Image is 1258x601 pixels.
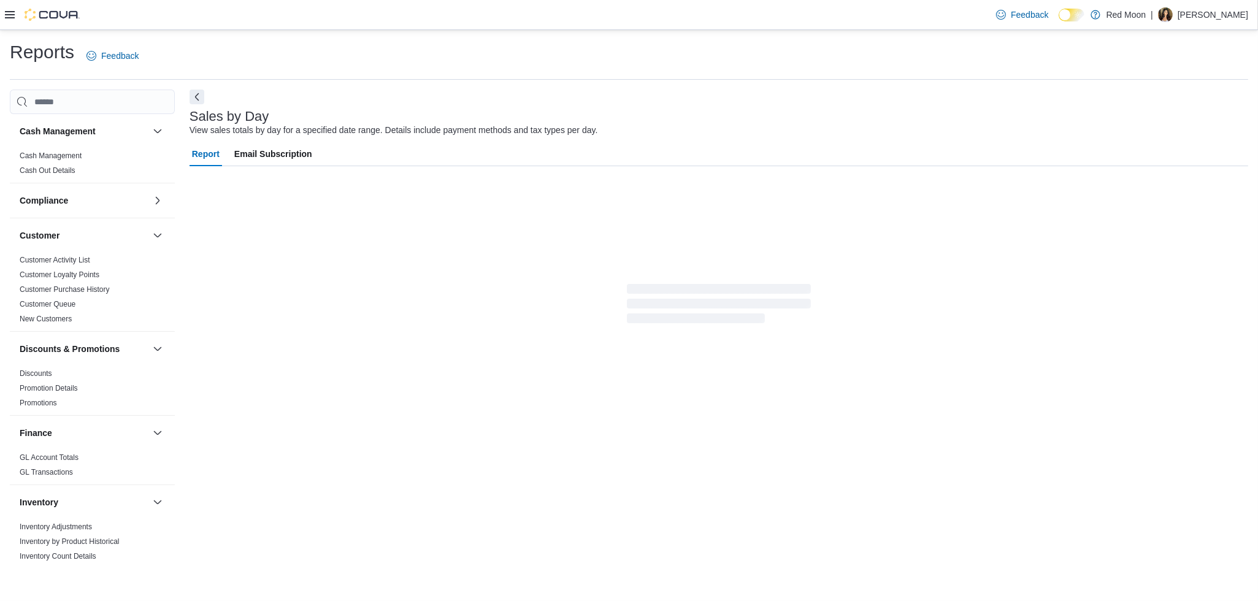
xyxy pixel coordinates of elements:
[20,468,73,477] a: GL Transactions
[150,228,165,243] button: Customer
[20,398,57,408] span: Promotions
[101,50,139,62] span: Feedback
[82,44,144,68] a: Feedback
[192,142,220,166] span: Report
[20,151,82,160] a: Cash Management
[1059,21,1059,22] span: Dark Mode
[627,286,811,326] span: Loading
[20,343,120,355] h3: Discounts & Promotions
[20,314,72,324] span: New Customers
[20,299,75,309] span: Customer Queue
[20,125,96,137] h3: Cash Management
[20,496,148,508] button: Inventory
[190,109,269,124] h3: Sales by Day
[150,495,165,510] button: Inventory
[1059,9,1084,21] input: Dark Mode
[20,125,148,137] button: Cash Management
[1158,7,1173,22] div: Ester Papazyan
[20,523,92,531] a: Inventory Adjustments
[1151,7,1153,22] p: |
[20,522,92,532] span: Inventory Adjustments
[20,537,120,546] a: Inventory by Product Historical
[20,256,90,264] a: Customer Activity List
[20,427,148,439] button: Finance
[20,229,148,242] button: Customer
[20,343,148,355] button: Discounts & Promotions
[20,551,96,561] span: Inventory Count Details
[25,9,80,21] img: Cova
[190,124,598,137] div: View sales totals by day for a specified date range. Details include payment methods and tax type...
[10,40,74,64] h1: Reports
[20,383,78,393] span: Promotion Details
[150,193,165,208] button: Compliance
[20,315,72,323] a: New Customers
[20,151,82,161] span: Cash Management
[20,369,52,378] a: Discounts
[20,255,90,265] span: Customer Activity List
[20,166,75,175] a: Cash Out Details
[150,124,165,139] button: Cash Management
[20,384,78,392] a: Promotion Details
[10,148,175,183] div: Cash Management
[20,552,96,561] a: Inventory Count Details
[20,300,75,308] a: Customer Queue
[190,90,204,104] button: Next
[20,229,59,242] h3: Customer
[234,142,312,166] span: Email Subscription
[150,342,165,356] button: Discounts & Promotions
[20,427,52,439] h3: Finance
[1107,7,1146,22] p: Red Moon
[1178,7,1248,22] p: [PERSON_NAME]
[20,194,68,207] h3: Compliance
[10,253,175,331] div: Customer
[20,453,79,462] a: GL Account Totals
[20,399,57,407] a: Promotions
[150,426,165,440] button: Finance
[20,270,99,280] span: Customer Loyalty Points
[10,450,175,484] div: Finance
[20,467,73,477] span: GL Transactions
[20,285,110,294] a: Customer Purchase History
[20,496,58,508] h3: Inventory
[991,2,1053,27] a: Feedback
[20,194,148,207] button: Compliance
[20,270,99,279] a: Customer Loyalty Points
[10,366,175,415] div: Discounts & Promotions
[1011,9,1048,21] span: Feedback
